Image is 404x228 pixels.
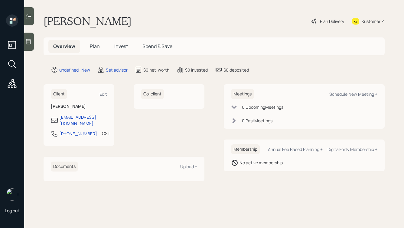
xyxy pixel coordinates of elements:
[223,67,249,73] div: $0 deposited
[231,89,254,99] h6: Meetings
[5,208,19,214] div: Log out
[106,67,128,73] div: Set advisor
[59,130,97,137] div: [PHONE_NUMBER]
[114,43,128,50] span: Invest
[327,146,377,152] div: Digital-only Membership +
[53,43,75,50] span: Overview
[6,188,18,201] img: hunter_neumayer.jpg
[268,146,323,152] div: Annual Fee Based Planning +
[242,117,272,124] div: 0 Past Meeting s
[51,89,67,99] h6: Client
[231,144,260,154] h6: Membership
[51,162,78,172] h6: Documents
[51,104,107,109] h6: [PERSON_NAME]
[90,43,100,50] span: Plan
[239,159,283,166] div: No active membership
[185,67,208,73] div: $0 invested
[143,67,169,73] div: $0 net-worth
[102,130,110,136] div: CST
[362,18,380,24] div: Kustomer
[180,164,197,169] div: Upload +
[59,67,90,73] div: undefined · New
[59,114,107,127] div: [EMAIL_ADDRESS][DOMAIN_NAME]
[142,43,172,50] span: Spend & Save
[320,18,344,24] div: Plan Delivery
[141,89,164,99] h6: Co-client
[99,91,107,97] div: Edit
[242,104,283,110] div: 0 Upcoming Meeting s
[329,91,377,97] div: Schedule New Meeting +
[44,14,132,28] h1: [PERSON_NAME]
